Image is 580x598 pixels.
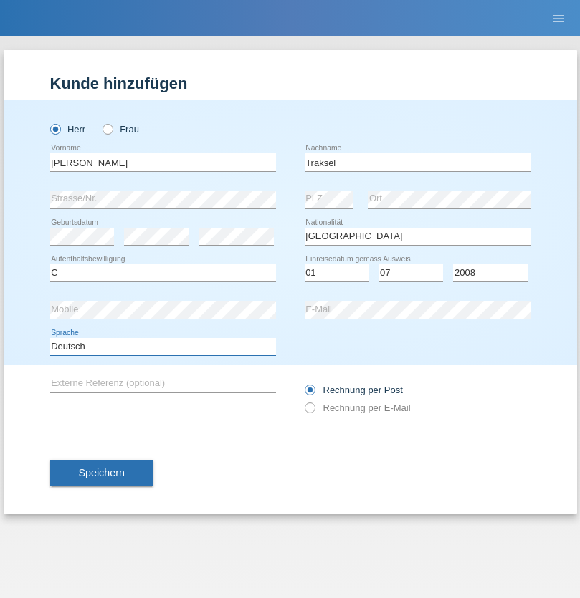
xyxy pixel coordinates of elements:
input: Frau [103,124,112,133]
input: Herr [50,124,60,133]
h1: Kunde hinzufügen [50,74,531,92]
a: menu [544,14,573,22]
button: Speichern [50,460,153,487]
label: Herr [50,124,86,135]
input: Rechnung per E-Mail [305,402,314,420]
span: Speichern [79,467,125,478]
label: Rechnung per Post [305,385,403,395]
i: menu [551,11,566,26]
input: Rechnung per Post [305,385,314,402]
label: Frau [103,124,139,135]
label: Rechnung per E-Mail [305,402,411,413]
